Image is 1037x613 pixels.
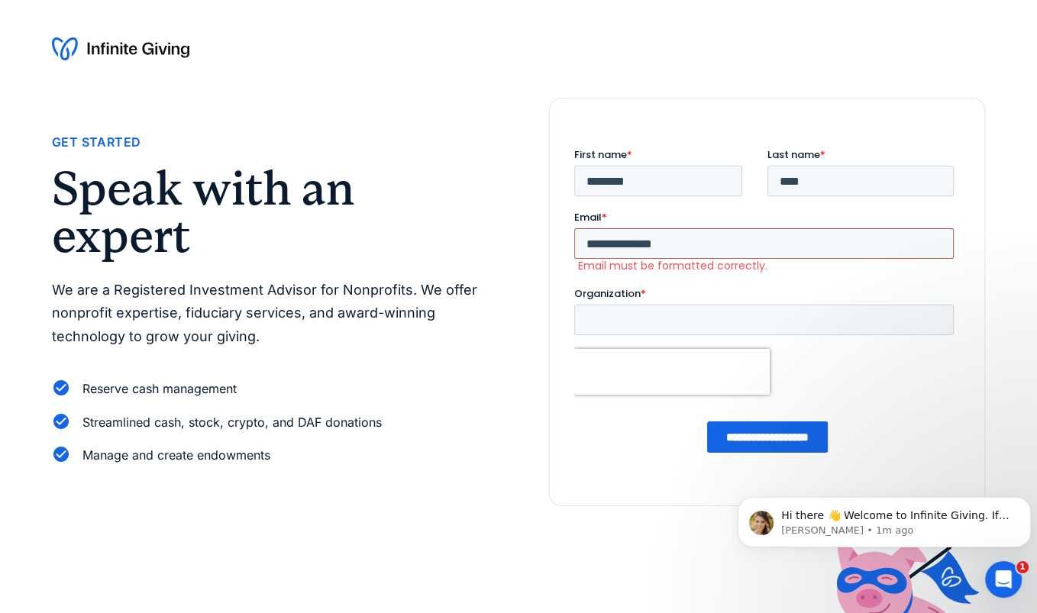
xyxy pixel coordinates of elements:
[1016,561,1029,573] span: 1
[82,445,270,466] div: Manage and create endowments
[52,165,488,260] h2: Speak with an expert
[82,412,382,433] div: Streamlined cash, stock, crypto, and DAF donations
[985,561,1022,598] iframe: Intercom live chat
[82,379,237,399] div: Reserve cash management
[52,279,488,349] p: We are a Registered Investment Advisor for Nonprofits. We offer nonprofit expertise, fiduciary se...
[732,465,1037,572] iframe: Intercom notifications message
[52,132,141,153] div: Get Started
[574,147,960,481] iframe: Form 0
